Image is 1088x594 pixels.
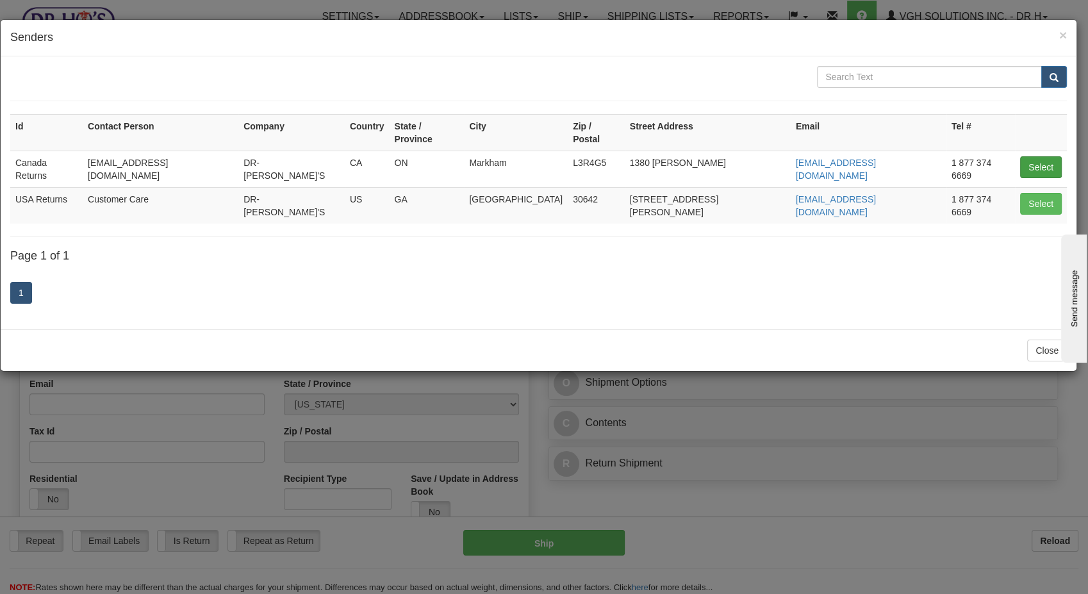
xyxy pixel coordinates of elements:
[1027,340,1067,361] button: Close
[390,187,465,224] td: GA
[625,114,791,151] th: Street Address
[10,250,1067,263] h4: Page 1 of 1
[345,114,390,151] th: Country
[464,187,568,224] td: [GEOGRAPHIC_DATA]
[390,114,465,151] th: State / Province
[464,114,568,151] th: City
[796,158,876,181] a: [EMAIL_ADDRESS][DOMAIN_NAME]
[10,29,1067,46] h4: Senders
[464,151,568,187] td: Markham
[568,187,625,224] td: 30642
[1020,156,1062,178] button: Select
[1059,231,1087,362] iframe: chat widget
[946,187,1015,224] td: 1 877 374 6669
[946,114,1015,151] th: Tel #
[625,151,791,187] td: 1380 [PERSON_NAME]
[1059,28,1067,42] span: ×
[10,114,83,151] th: Id
[10,187,83,224] td: USA Returns
[791,114,946,151] th: Email
[83,187,238,224] td: Customer Care
[238,151,345,187] td: DR-[PERSON_NAME]'S
[946,151,1015,187] td: 1 877 374 6669
[345,187,390,224] td: US
[568,151,625,187] td: L3R4G5
[345,151,390,187] td: CA
[390,151,465,187] td: ON
[238,187,345,224] td: DR-[PERSON_NAME]'S
[625,187,791,224] td: [STREET_ADDRESS][PERSON_NAME]
[10,151,83,187] td: Canada Returns
[817,66,1042,88] input: Search Text
[83,114,238,151] th: Contact Person
[10,282,32,304] a: 1
[238,114,345,151] th: Company
[1059,28,1067,42] button: Close
[83,151,238,187] td: [EMAIL_ADDRESS][DOMAIN_NAME]
[796,194,876,217] a: [EMAIL_ADDRESS][DOMAIN_NAME]
[568,114,625,151] th: Zip / Postal
[10,11,119,21] div: Send message
[1020,193,1062,215] button: Select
